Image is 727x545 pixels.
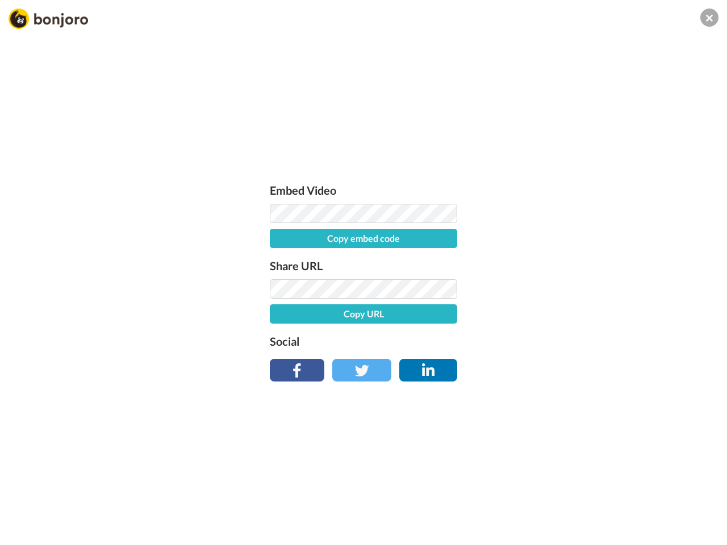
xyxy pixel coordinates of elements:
[270,304,457,324] button: Copy URL
[270,332,457,350] label: Social
[270,257,457,275] label: Share URL
[9,9,88,29] img: Bonjoro Logo
[270,229,457,248] button: Copy embed code
[270,181,457,199] label: Embed Video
